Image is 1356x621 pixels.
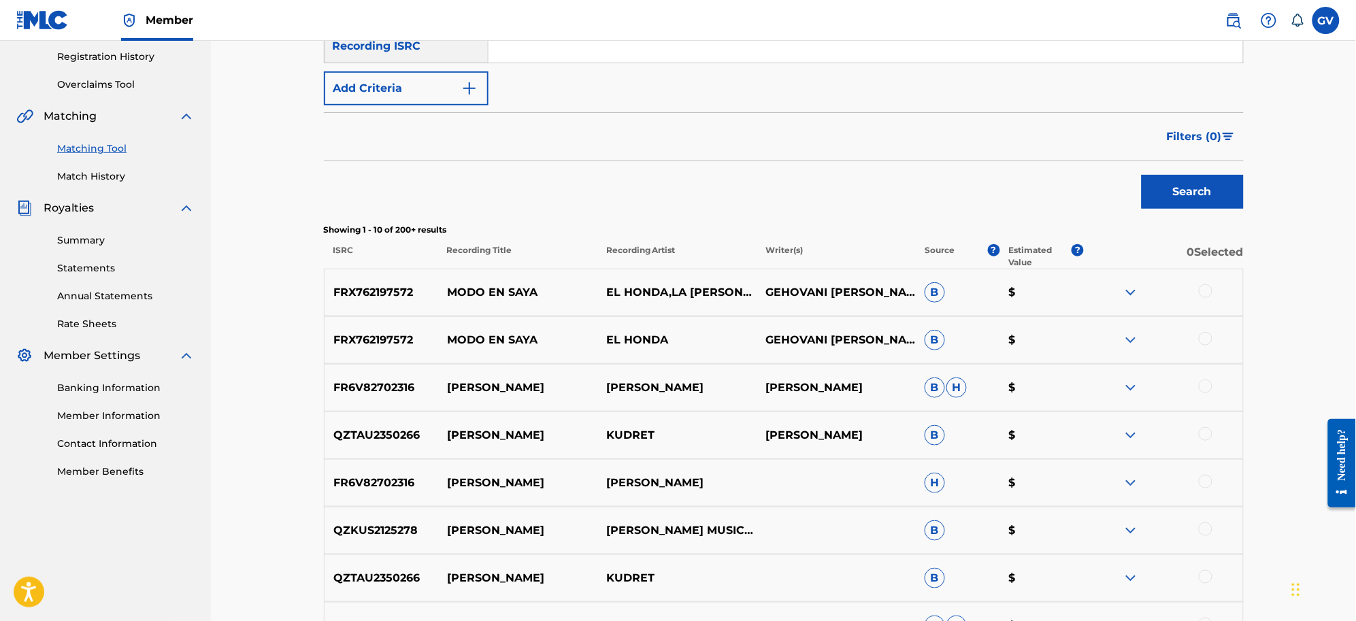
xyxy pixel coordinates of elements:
p: Estimated Value [1009,244,1072,269]
p: $ [999,475,1084,491]
p: [PERSON_NAME] [757,427,916,443]
p: $ [999,427,1084,443]
p: ISRC [324,244,438,269]
img: expand [1123,570,1139,586]
p: QZTAU2350266 [325,570,439,586]
img: expand [1123,380,1139,396]
p: [PERSON_NAME] [438,380,597,396]
p: GEHOVANI [PERSON_NAME] [757,284,916,301]
span: B [925,568,945,588]
p: Showing 1 - 10 of 200+ results [324,224,1244,236]
img: MLC Logo [16,10,69,30]
span: H [925,473,945,493]
p: [PERSON_NAME] [438,427,597,443]
img: expand [178,200,195,216]
a: Member Benefits [57,465,195,479]
span: B [925,520,945,541]
span: Member Settings [44,348,140,364]
a: Member Information [57,409,195,423]
img: expand [1123,332,1139,348]
p: $ [999,284,1084,301]
p: EL HONDA,LA [PERSON_NAME] [597,284,757,301]
p: MODO EN SAYA [438,332,597,348]
img: expand [1123,427,1139,443]
p: [PERSON_NAME] [757,380,916,396]
p: FRX762197572 [325,284,439,301]
img: expand [1123,284,1139,301]
div: Widget de chat [1288,556,1356,621]
p: [PERSON_NAME] [438,475,597,491]
img: expand [1123,522,1139,539]
p: KUDRET [597,570,757,586]
p: GEHOVANI [PERSON_NAME] [757,332,916,348]
img: Royalties [16,200,33,216]
div: Arrastrar [1292,569,1300,610]
span: Member [146,12,193,28]
div: Notifications [1291,14,1304,27]
p: QZKUS2125278 [325,522,439,539]
a: Summary [57,233,195,248]
p: $ [999,380,1084,396]
p: [PERSON_NAME] [597,475,757,491]
p: FRX762197572 [325,332,439,348]
span: ? [988,244,1000,256]
span: Matching [44,108,97,124]
p: Recording Artist [597,244,757,269]
p: [PERSON_NAME] [438,522,597,539]
span: H [946,377,967,398]
img: Matching [16,108,33,124]
a: Matching Tool [57,141,195,156]
p: 0 Selected [1084,244,1243,269]
a: Annual Statements [57,289,195,303]
p: Source [925,244,955,269]
button: Filters (0) [1159,120,1244,154]
a: Banking Information [57,381,195,395]
span: ? [1072,244,1084,256]
img: search [1225,12,1242,29]
p: EL HONDA [597,332,757,348]
div: Help [1255,7,1283,34]
img: expand [178,348,195,364]
img: Top Rightsholder [121,12,137,29]
span: Filters ( 0 ) [1167,129,1222,145]
p: MODO EN SAYA [438,284,597,301]
p: Recording Title [437,244,597,269]
a: Registration History [57,50,195,64]
a: Statements [57,261,195,275]
p: [PERSON_NAME] MUSIC [GEOGRAPHIC_DATA] [597,522,757,539]
a: Contact Information [57,437,195,451]
a: Match History [57,169,195,184]
a: Overclaims Tool [57,78,195,92]
p: $ [999,522,1084,539]
p: Writer(s) [757,244,916,269]
p: $ [999,570,1084,586]
p: FR6V82702316 [325,475,439,491]
img: filter [1223,133,1234,141]
span: B [925,425,945,446]
img: help [1261,12,1277,29]
p: [PERSON_NAME] [438,570,597,586]
iframe: Chat Widget [1288,556,1356,621]
p: KUDRET [597,427,757,443]
button: Search [1142,175,1244,209]
button: Add Criteria [324,71,489,105]
img: Member Settings [16,348,33,364]
div: User Menu [1312,7,1340,34]
p: FR6V82702316 [325,380,439,396]
img: 9d2ae6d4665cec9f34b9.svg [461,80,478,97]
span: B [925,282,945,303]
a: Rate Sheets [57,317,195,331]
p: $ [999,332,1084,348]
img: expand [1123,475,1139,491]
span: B [925,330,945,350]
p: QZTAU2350266 [325,427,439,443]
span: B [925,377,945,398]
img: expand [178,108,195,124]
iframe: Resource Center [1318,409,1356,518]
p: [PERSON_NAME] [597,380,757,396]
span: Royalties [44,200,94,216]
a: Public Search [1220,7,1247,34]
